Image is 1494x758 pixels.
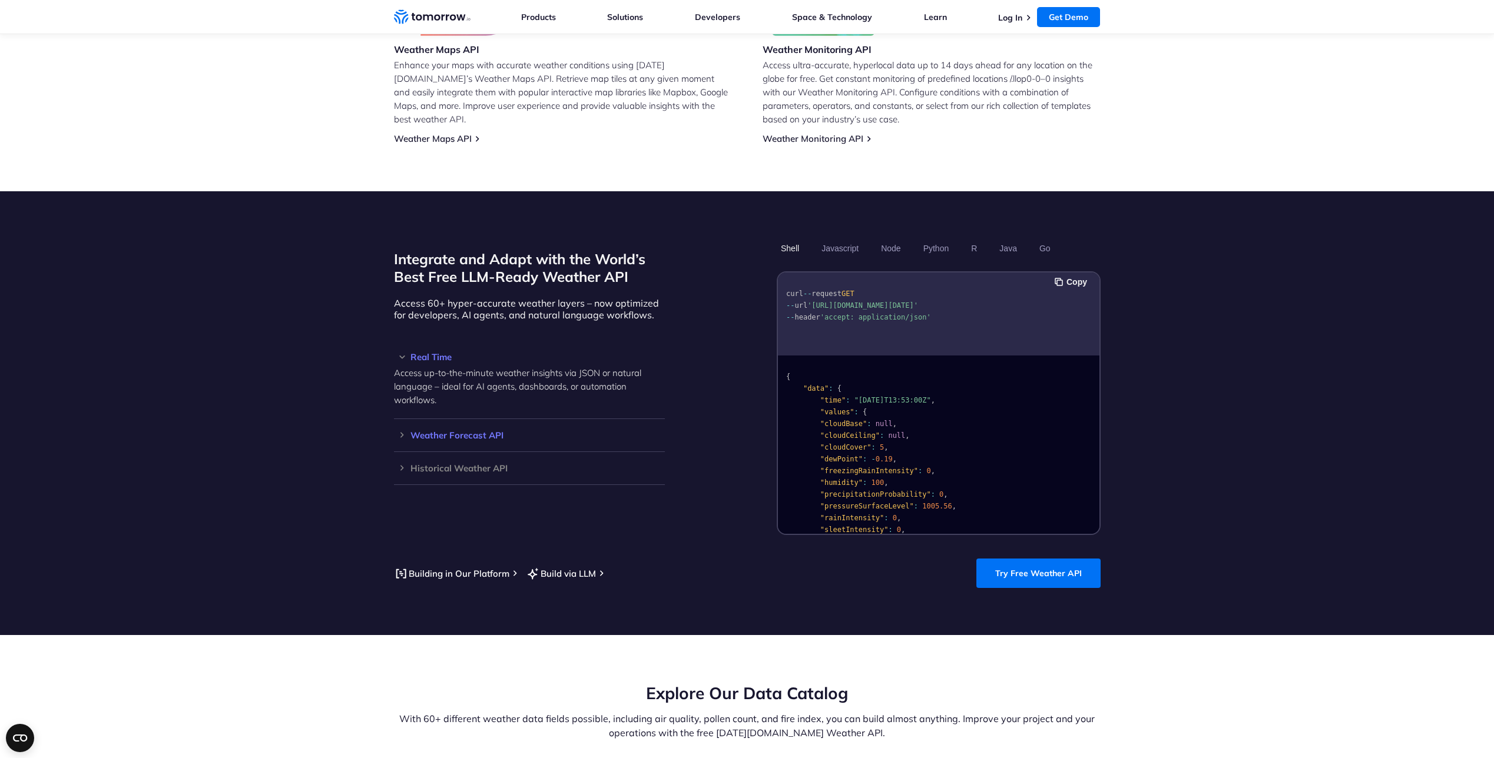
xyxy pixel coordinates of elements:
[794,313,820,321] span: header
[976,558,1101,588] a: Try Free Weather API
[394,464,665,473] h3: Historical Weather API
[394,682,1101,704] h2: Explore Our Data Catalog
[820,502,913,510] span: "pressureSurfaceLevel"
[607,12,643,22] a: Solutions
[863,478,867,487] span: :
[394,43,522,56] h3: Weather Maps API
[829,384,833,393] span: :
[786,313,794,321] span: --
[820,467,917,475] span: "freezingRainIntensity"
[763,43,876,56] h3: Weather Monitoring API
[919,238,953,258] button: Python
[884,514,888,522] span: :
[786,373,790,381] span: {
[394,133,472,144] a: Weather Maps API
[884,443,888,451] span: ,
[394,250,665,285] h2: Integrate and Adapt with the World’s Best Free LLM-Ready Weather API
[394,58,732,126] p: Enhance your maps with accurate weather conditions using [DATE][DOMAIN_NAME]’s Weather Maps API. ...
[394,366,665,407] p: Access up-to-the-minute weather insights via JSON or natural language – ideal for AI agents, dash...
[811,290,842,298] span: request
[394,566,509,581] a: Building in Our Platform
[777,238,803,258] button: Shell
[820,408,854,416] span: "values"
[807,301,918,310] span: '[URL][DOMAIN_NAME][DATE]'
[817,238,863,258] button: Javascript
[926,467,930,475] span: 0
[998,12,1022,23] a: Log In
[794,301,807,310] span: url
[394,353,665,361] h3: Real Time
[526,566,596,581] a: Build via LLM
[879,431,883,440] span: :
[871,455,875,463] span: -
[930,467,935,475] span: ,
[846,396,850,404] span: :
[786,290,803,298] span: curl
[896,526,900,534] span: 0
[879,443,883,451] span: 5
[896,514,900,522] span: ,
[1037,7,1100,27] a: Get Demo
[892,514,896,522] span: 0
[820,431,879,440] span: "cloudCeiling"
[888,526,892,534] span: :
[763,133,863,144] a: Weather Monitoring API
[820,526,888,534] span: "sleetIntensity"
[820,478,862,487] span: "humidity"
[913,502,917,510] span: :
[792,12,872,22] a: Space & Technology
[820,396,845,404] span: "time"
[943,490,948,498] span: ,
[952,502,956,510] span: ,
[803,290,811,298] span: --
[901,526,905,534] span: ,
[837,384,841,393] span: {
[820,313,930,321] span: 'accept: application/json'
[877,238,905,258] button: Node
[995,238,1021,258] button: Java
[394,297,665,321] p: Access 60+ hyper-accurate weather layers – now optimized for developers, AI agents, and natural l...
[939,490,943,498] span: 0
[763,58,1101,126] p: Access ultra-accurate, hyperlocal data up to 14 days ahead for any location on the globe for free...
[820,443,871,451] span: "cloudCover"
[871,478,884,487] span: 100
[863,408,867,416] span: {
[930,396,935,404] span: ,
[695,12,740,22] a: Developers
[867,420,871,428] span: :
[888,431,905,440] span: null
[892,420,896,428] span: ,
[863,455,867,463] span: :
[854,396,930,404] span: "[DATE]T13:53:00Z"
[6,724,34,752] button: Open CMP widget
[905,431,909,440] span: ,
[820,514,883,522] span: "rainIntensity"
[394,712,1101,740] p: With 60+ different weather data fields possible, including air quality, pollen count, and fire in...
[967,238,981,258] button: R
[892,455,896,463] span: ,
[1055,275,1091,288] button: Copy
[1035,238,1054,258] button: Go
[884,478,888,487] span: ,
[871,443,875,451] span: :
[922,502,952,510] span: 1005.56
[786,301,794,310] span: --
[820,490,930,498] span: "precipitationProbability"
[521,12,556,22] a: Products
[930,490,935,498] span: :
[875,455,892,463] span: 0.19
[803,384,828,393] span: "data"
[854,408,858,416] span: :
[394,431,665,440] h3: Weather Forecast API
[820,420,866,428] span: "cloudBase"
[917,467,922,475] span: :
[841,290,854,298] span: GET
[924,12,947,22] a: Learn
[875,420,892,428] span: null
[394,8,471,26] a: Home link
[820,455,862,463] span: "dewPoint"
